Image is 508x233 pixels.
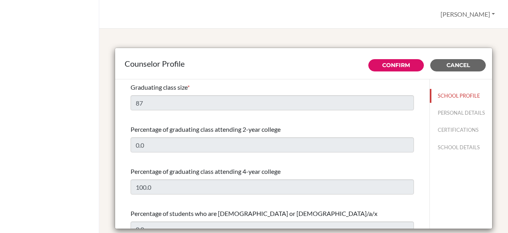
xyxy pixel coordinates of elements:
[430,89,492,103] button: SCHOOL PROFILE
[131,83,187,91] span: Graduating class size
[131,125,281,133] span: Percentage of graduating class attending 2-year college
[131,168,281,175] span: Percentage of graduating class attending 4-year college
[131,210,377,217] span: Percentage of students who are [DEMOGRAPHIC_DATA] or [DEMOGRAPHIC_DATA]/a/x
[125,58,483,69] div: Counselor Profile
[437,7,498,22] button: [PERSON_NAME]
[430,106,492,120] button: PERSONAL DETAILS
[430,123,492,137] button: CERTIFICATIONS
[430,141,492,154] button: SCHOOL DETAILS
